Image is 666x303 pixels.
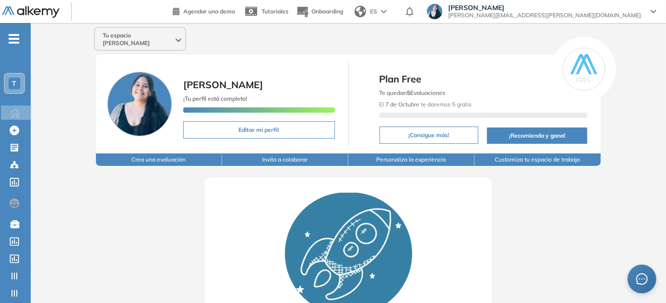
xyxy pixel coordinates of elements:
[183,8,235,15] span: Agendar una demo
[183,79,263,91] span: [PERSON_NAME]
[380,127,478,144] button: ¡Consigue más!
[12,80,17,87] span: T
[380,89,446,96] span: Te quedan Evaluaciones
[96,153,222,166] button: Crea una evaluación
[636,273,648,285] span: message
[370,7,377,16] span: ES
[380,72,588,86] span: Plan Free
[355,6,366,17] img: world
[183,121,335,139] button: Editar mi perfil
[9,38,19,40] i: -
[311,8,343,15] span: Onboarding
[475,153,601,166] button: Customiza tu espacio de trabajo
[381,10,387,13] img: arrow
[487,128,588,144] button: ¡Recomienda y gana!
[173,5,235,16] a: Agendar una demo
[107,72,172,136] img: Foto de perfil
[296,1,343,22] button: Onboarding
[348,153,475,166] button: Personaliza la experiencia
[183,95,247,102] span: ¡Tu perfil está completo!
[448,4,641,12] span: [PERSON_NAME]
[262,8,288,15] span: Tutoriales
[448,12,641,19] span: [PERSON_NAME][EMAIL_ADDRESS][PERSON_NAME][DOMAIN_NAME]
[2,6,59,18] img: Logo
[222,153,348,166] button: Invita a colaborar
[386,101,420,108] b: 7 de Octubre
[380,101,472,108] span: El te daremos 5 gratis
[103,32,174,47] span: Tu espacio [PERSON_NAME]
[407,89,411,96] b: 5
